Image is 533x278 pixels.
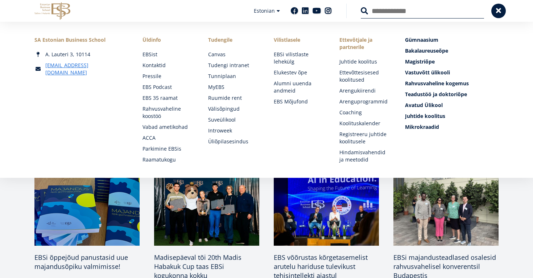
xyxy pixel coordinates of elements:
a: Tudengi intranet [208,62,259,69]
a: Youtube [313,7,321,15]
a: Rahvusvaheline kogemus [405,80,499,87]
a: Vabad ametikohad [142,123,194,131]
a: Välisõpingud [208,105,259,113]
a: Vastuvõtt ülikooli [405,69,499,76]
a: EBS Podcast [142,83,194,91]
a: Instagram [325,7,332,15]
a: Alumni uuenda andmeid [274,80,325,94]
a: EBS 35 raamat [142,94,194,102]
span: Bakalaureuseõpe [405,47,448,54]
a: EBSi vilistlaste lehekülg [274,51,325,65]
a: Suveülikool [208,116,259,123]
a: Rahvusvaheline koostöö [142,105,194,120]
a: Juhtide koolitus [405,113,499,120]
a: ACCA [142,134,194,142]
img: Ai in Education [274,173,379,246]
a: Registreeru juhtide koolitusele [339,131,391,145]
a: [EMAIL_ADDRESS][DOMAIN_NAME] [45,62,128,76]
a: Linkedin [302,7,309,15]
a: Tunniplaan [208,73,259,80]
a: Ruumide rent [208,94,259,102]
a: Arenguprogrammid [339,98,391,105]
span: Avatud Ülikool [405,102,443,109]
img: 20th Madis Habakuk Cup [154,173,259,246]
a: Elukestev õpe [274,69,325,76]
a: Canvas [208,51,259,58]
a: Facebook [291,7,298,15]
a: Juhtide koolitus [339,58,391,65]
a: Gümnaasium [405,36,499,44]
span: EBSi õppejõud panustasid uue majandusõpiku valmimisse! [34,253,128,271]
span: Üldinfo [142,36,194,44]
a: Coaching [339,109,391,116]
a: Arengukiirendi [339,87,391,94]
img: Majandusõpik [34,173,140,246]
a: Mikrokraadid [405,123,499,131]
img: a [393,173,499,246]
a: EBSist [142,51,194,58]
span: Gümnaasium [405,36,438,43]
a: Koolituskalender [339,120,391,127]
a: EBS Mõjufond [274,98,325,105]
span: Teadustöö ja doktoriõpe [405,91,467,98]
a: Introweek [208,127,259,134]
div: SA Estonian Business School [34,36,128,44]
span: Juhtide koolitus [405,113,445,119]
span: Vilistlasele [274,36,325,44]
a: Kontaktid [142,62,194,69]
a: Teadustöö ja doktoriõpe [405,91,499,98]
a: Tudengile [208,36,259,44]
a: Üliõpilasesindus [208,138,259,145]
a: Ettevõttesisesed koolitused [339,69,391,83]
a: Avatud Ülikool [405,102,499,109]
a: MyEBS [208,83,259,91]
a: Magistriõpe [405,58,499,65]
span: Mikrokraadid [405,123,439,130]
span: Ettevõtjale ja partnerile [339,36,391,51]
span: Vastuvõtt ülikooli [405,69,450,76]
a: Parkimine EBSis [142,145,194,152]
span: Magistriõpe [405,58,435,65]
span: Rahvusvaheline kogemus [405,80,469,87]
a: Bakalaureuseõpe [405,47,499,54]
div: A. Lauteri 3, 10114 [34,51,128,58]
a: Pressile [142,73,194,80]
a: Hindamisvahendid ja meetodid [339,149,391,163]
a: Raamatukogu [142,156,194,163]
